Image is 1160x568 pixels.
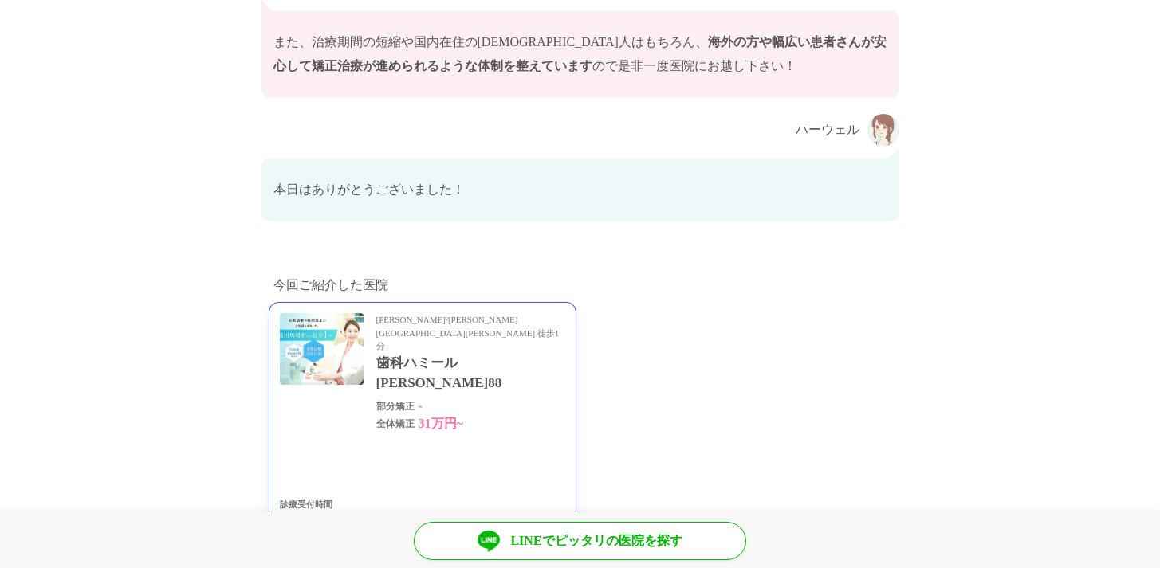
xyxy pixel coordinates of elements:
dt: 全体矯正 [376,415,415,433]
img: S__21282833.jpg [280,313,364,385]
div: 歯科ハミール[PERSON_NAME]88 [376,353,565,394]
dt: 部分矯正 [376,398,415,415]
p: 今回ご紹介した医院 [261,276,899,295]
dd: - [419,398,506,415]
div: ハーウェル [269,114,859,146]
div: [PERSON_NAME]/[PERSON_NAME][GEOGRAPHIC_DATA][PERSON_NAME] 徒歩1分 [376,313,565,353]
p: また、治療期間の短縮や国内在住の[DEMOGRAPHIC_DATA]人はもちろん、 ので是非一度医院にお越し下さい！ [273,30,887,78]
p: 本日はありがとうございました！ [273,178,887,202]
img: harwell編集部_傾聴 [867,114,899,146]
dd: 31万円~ [419,415,506,433]
div: 診療受付時間 [280,496,565,513]
a: LINEでピッタリの医院を探す [414,522,746,560]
